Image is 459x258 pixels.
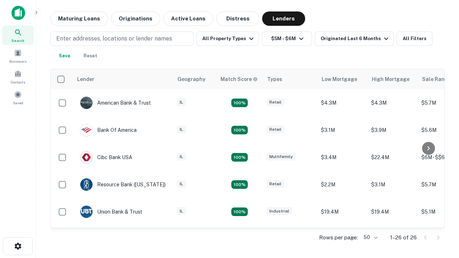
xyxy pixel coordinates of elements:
[263,69,317,89] th: Types
[50,11,108,26] button: Maturing Loans
[390,233,417,242] p: 1–26 of 26
[177,98,186,106] div: IL
[173,69,216,89] th: Geography
[2,25,34,45] a: Search
[231,153,248,162] div: Matching Properties: 4, hasApolloMatch: undefined
[80,151,93,163] img: picture
[11,38,24,43] span: Search
[80,178,166,191] div: Resource Bank ([US_STATE])
[266,153,295,161] div: Multifamily
[2,88,34,107] a: Saved
[11,79,25,85] span: Contacts
[368,171,418,198] td: $3.1M
[266,98,284,106] div: Retail
[9,58,27,64] span: Borrowers
[80,97,93,109] img: picture
[317,144,368,171] td: $3.4M
[80,124,137,137] div: Bank Of America
[262,11,305,26] button: Lenders
[262,32,312,46] button: $5M - $6M
[368,116,418,144] td: $3.9M
[317,225,368,253] td: $4M
[266,125,284,134] div: Retail
[368,89,418,116] td: $4.3M
[266,207,292,215] div: Industrial
[11,6,25,20] img: capitalize-icon.png
[73,69,173,89] th: Lender
[177,125,186,134] div: IL
[197,32,259,46] button: All Property Types
[80,96,151,109] div: American Bank & Trust
[178,75,205,83] div: Geography
[80,178,93,191] img: picture
[177,207,186,215] div: IL
[368,144,418,171] td: $22.4M
[177,180,186,188] div: IL
[361,232,379,243] div: 50
[111,11,160,26] button: Originations
[317,89,368,116] td: $4.3M
[322,75,357,83] div: Low Mortgage
[216,11,259,26] button: Distress
[163,11,213,26] button: Active Loans
[317,116,368,144] td: $3.1M
[231,126,248,134] div: Matching Properties: 4, hasApolloMatch: undefined
[56,34,172,43] p: Enter addresses, locations or lender names
[372,75,410,83] div: High Mortgage
[368,69,418,89] th: High Mortgage
[53,49,76,63] button: Save your search to get updates of matches that match your search criteria.
[423,178,459,212] iframe: Chat Widget
[80,151,132,164] div: Cibc Bank USA
[319,233,358,242] p: Rows per page:
[317,198,368,225] td: $19.4M
[231,180,248,189] div: Matching Properties: 4, hasApolloMatch: undefined
[13,100,23,106] span: Saved
[397,32,432,46] button: All Filters
[2,67,34,86] a: Contacts
[80,206,93,218] img: picture
[177,153,186,161] div: IL
[216,69,263,89] th: Capitalize uses an advanced AI algorithm to match your search with the best lender. The match sco...
[231,99,248,107] div: Matching Properties: 7, hasApolloMatch: undefined
[266,180,284,188] div: Retail
[79,49,102,63] button: Reset
[50,32,194,46] button: Enter addresses, locations or lender names
[321,34,391,43] div: Originated Last 6 Months
[368,225,418,253] td: $4M
[315,32,394,46] button: Originated Last 6 Months
[77,75,94,83] div: Lender
[231,207,248,216] div: Matching Properties: 4, hasApolloMatch: undefined
[221,75,258,83] div: Capitalize uses an advanced AI algorithm to match your search with the best lender. The match sco...
[267,75,282,83] div: Types
[80,124,93,136] img: picture
[317,69,368,89] th: Low Mortgage
[2,46,34,66] a: Borrowers
[80,205,142,218] div: Union Bank & Trust
[221,75,256,83] h6: Match Score
[368,198,418,225] td: $19.4M
[317,171,368,198] td: $2.2M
